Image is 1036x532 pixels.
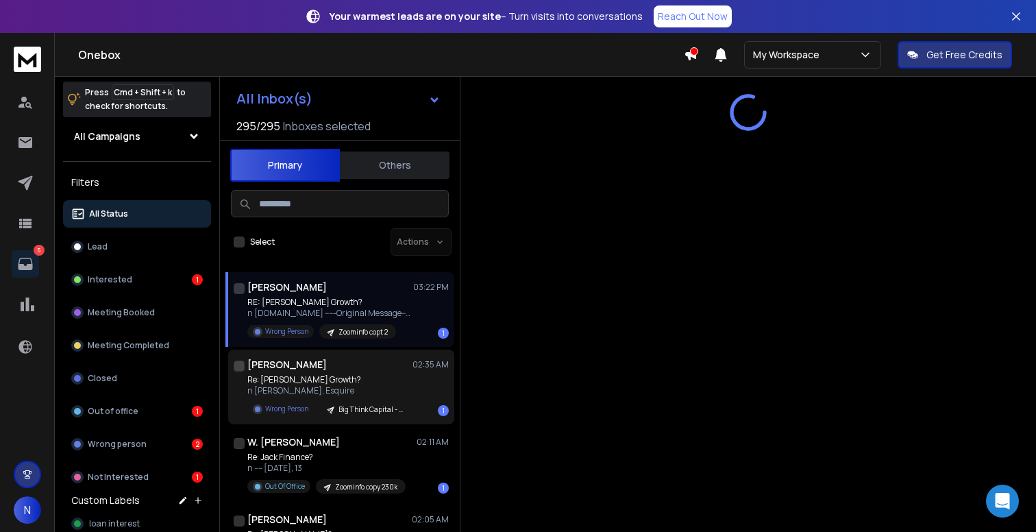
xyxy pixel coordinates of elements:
[63,233,211,261] button: Lead
[192,472,203,483] div: 1
[654,5,732,27] a: Reach Out Now
[88,307,155,318] p: Meeting Booked
[412,514,449,525] p: 02:05 AM
[247,435,340,449] h1: W. [PERSON_NAME]
[192,274,203,285] div: 1
[63,398,211,425] button: Out of office1
[417,437,449,448] p: 02:11 AM
[265,481,305,492] p: Out Of Office
[88,340,169,351] p: Meeting Completed
[63,123,211,150] button: All Campaigns
[340,150,449,180] button: Others
[63,332,211,359] button: Meeting Completed
[89,518,140,529] span: loan interest
[247,513,327,527] h1: [PERSON_NAME]
[247,452,406,463] p: Re: Jack Finance?
[438,328,449,339] div: 1
[88,373,117,384] p: Closed
[247,374,412,385] p: Re: [PERSON_NAME] Growth?
[71,494,140,507] h3: Custom Labels
[14,496,41,524] button: N
[236,92,312,106] h1: All Inbox(s)
[12,250,39,278] a: 5
[63,200,211,228] button: All Status
[413,282,449,293] p: 03:22 PM
[230,149,340,182] button: Primary
[247,280,327,294] h1: [PERSON_NAME]
[192,439,203,450] div: 2
[63,266,211,293] button: Interested1
[85,86,186,113] p: Press to check for shortcuts.
[986,485,1019,518] div: Open Intercom Messenger
[88,406,138,417] p: Out of office
[78,47,684,63] h1: Onebox
[658,10,728,23] p: Reach Out Now
[338,404,404,415] p: Big Think Capital - LOC
[898,41,1012,69] button: Get Free Credits
[330,10,643,23] p: – Turn visits into conversations
[926,48,1002,62] p: Get Free Credits
[63,299,211,326] button: Meeting Booked
[753,48,825,62] p: My Workspace
[438,483,449,494] div: 1
[338,327,388,337] p: Zoominfo copt 2
[247,297,412,308] p: RE: [PERSON_NAME] Growth?
[330,10,501,23] strong: Your warmest leads are on your site
[283,118,371,134] h3: Inboxes selected
[335,482,397,492] p: Zoominfo copy 230k
[34,245,45,256] p: 5
[247,463,406,474] p: n ---- [DATE], 13
[265,404,308,414] p: Wrong Person
[112,84,174,100] span: Cmd + Shift + k
[14,47,41,72] img: logo
[265,326,308,337] p: Wrong Person
[74,130,140,143] h1: All Campaigns
[247,308,412,319] p: n [DOMAIN_NAME] -----Original Message----- From:
[63,463,211,491] button: Not Interested1
[63,431,211,458] button: Wrong person2
[88,472,149,483] p: Not Interested
[247,385,412,396] p: n [PERSON_NAME], Esquire
[88,241,108,252] p: Lead
[88,274,132,285] p: Interested
[225,85,452,112] button: All Inbox(s)
[63,173,211,192] h3: Filters
[250,237,275,247] label: Select
[63,365,211,392] button: Closed
[89,208,128,219] p: All Status
[438,405,449,416] div: 1
[192,406,203,417] div: 1
[88,439,147,450] p: Wrong person
[236,118,280,134] span: 295 / 295
[412,359,449,370] p: 02:35 AM
[247,358,327,372] h1: [PERSON_NAME]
